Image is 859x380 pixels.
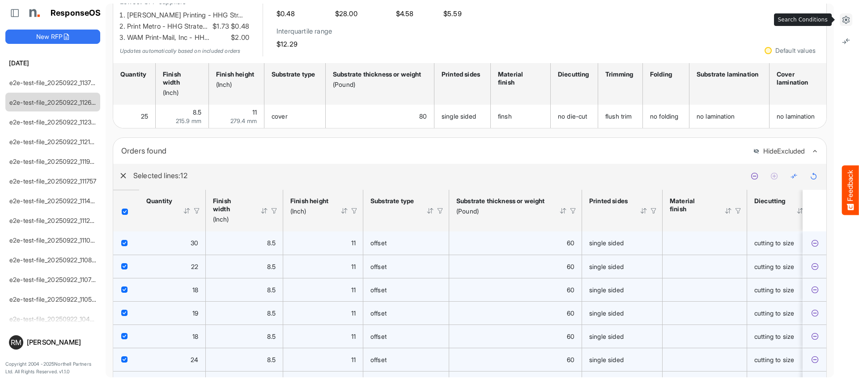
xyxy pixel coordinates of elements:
span: no lamination [697,112,735,120]
td: cutting to size is template cell Column Header httpsnorthellcomontologiesmapping-rulesmanufacturi... [747,324,819,348]
td: cutting to size is template cell Column Header httpsnorthellcomontologiesmapping-rulesmanufacturi... [747,231,819,255]
td: 11 is template cell Column Header httpsnorthellcomontologiesmapping-rulesmeasurementhasfinishsize... [283,278,363,301]
a: e2e-test-file_20250922_110529 [9,295,99,303]
td: single sided is template cell Column Header httpsnorthellcomontologiesmapping-rulesmanufacturingh... [582,231,663,255]
td: no die-cut is template cell Column Header httpsnorthellcomontologiesmapping-rulesmanufacturinghas... [551,105,598,128]
div: Quantity [120,70,145,78]
div: [PERSON_NAME] [27,339,97,346]
td: 30 is template cell Column Header httpsnorthellcomontologiesmapping-rulesorderhasquantity [139,231,206,255]
td: checkbox [113,278,139,301]
span: single sided [589,239,624,247]
div: (Inch) [163,89,199,97]
span: $0.48 [229,21,249,32]
td: 60 is template cell Column Header httpsnorthellcomontologiesmapping-rulesmaterialhasmaterialthick... [449,301,582,324]
div: Cover lamination [777,70,827,86]
td: 8.5 is template cell Column Header httpsnorthellcomontologiesmapping-rulesmeasurementhasfinishsiz... [206,301,283,324]
a: e2e-test-file_20250922_113700 [9,79,99,86]
h5: $4.58 [396,10,428,17]
td: cutting to size is template cell Column Header httpsnorthellcomontologiesmapping-rulesmanufacturi... [747,301,819,324]
td: is template cell Column Header httpsnorthellcomontologiesmapping-rulesmanufacturinghassubstratefi... [663,278,747,301]
td: checkbox [113,301,139,324]
span: flush trim [605,112,632,120]
div: Diecutting [754,197,785,205]
div: Search Conditions [774,14,831,26]
div: Finish width [213,197,249,213]
span: 25 [141,112,148,120]
button: HideExcluded [753,148,805,155]
td: 60 is template cell Column Header httpsnorthellcomontologiesmapping-rulesmaterialhasmaterialthick... [449,348,582,371]
td: is template cell Column Header httpsnorthellcomontologiesmapping-rulesmanufacturinghassubstratefi... [663,231,747,255]
button: Exclude [810,262,819,271]
span: 8.5 [193,108,201,116]
a: e2e-test-file_20250922_112320 [9,118,99,126]
td: offset is template cell Column Header httpsnorthellcomontologiesmapping-rulesmaterialhassubstrate... [363,278,449,301]
span: 8.5 [267,239,276,247]
td: 7e081e15-bc77-4eb4-bb9b-55ec1e13d0ab is template cell Column Header [803,348,828,371]
div: Filter Icon [569,207,577,215]
td: no folding is template cell Column Header httpsnorthellcomontologiesmapping-rulesmanufacturinghas... [643,105,689,128]
td: offset is template cell Column Header httpsnorthellcomontologiesmapping-rulesmaterialhassubstrate... [363,231,449,255]
span: single sided [589,333,624,340]
div: Substrate thickness or weight [333,70,424,78]
span: 60 [567,286,574,294]
span: 8.5 [267,309,276,317]
div: Finish height [216,70,254,78]
span: cutting to size [754,356,794,363]
span: 80 [419,112,427,120]
td: is template cell Column Header httpsnorthellcomontologiesmapping-rulesmanufacturinghassubstratefi... [663,348,747,371]
td: cutting to size is template cell Column Header httpsnorthellcomontologiesmapping-rulesmanufacturi... [747,348,819,371]
button: Exclude [810,309,819,318]
div: (Inch) [213,215,249,223]
span: single sided [589,309,624,317]
td: offset is template cell Column Header httpsnorthellcomontologiesmapping-rulesmaterialhassubstrate... [363,324,449,348]
button: New RFP [5,30,100,44]
td: 11 is template cell Column Header httpsnorthellcomontologiesmapping-rulesmeasurementhasfinishsize... [283,231,363,255]
div: (Pound) [456,207,548,215]
td: 8.5 is template cell Column Header httpsnorthellcomontologiesmapping-rulesmeasurementhasfinishsiz... [206,348,283,371]
span: 8.5 [267,263,276,270]
div: Trimming [605,70,633,78]
span: RM [11,339,21,346]
button: Feedback [842,165,859,215]
td: flush trim is template cell Column Header httpsnorthellcomontologiesmapping-rulesmanufacturinghas... [598,105,643,128]
span: 8.5 [267,286,276,294]
span: 24 [191,356,198,363]
span: single sided [589,286,624,294]
h5: $5.59 [443,10,481,17]
div: (Inch) [216,81,254,89]
h5: $0.48 [276,10,319,17]
span: no lamination [777,112,815,120]
button: Exclude [810,286,819,295]
a: e2e-test-file_20250922_111247 [9,217,98,224]
div: Material finish [670,197,713,213]
li: Print Metro - HHG Strate… [127,21,249,32]
span: 11 [252,108,257,116]
button: Exclude [810,332,819,341]
td: is template cell Column Header httpsnorthellcomontologiesmapping-rulesmanufacturinghassubstratefi... [663,324,747,348]
td: no lamination is template cell Column Header httpsnorthellcomontologiesmapping-rulesmanufacturing... [770,105,838,128]
div: Filter Icon [650,207,658,215]
td: 24 is template cell Column Header httpsnorthellcomontologiesmapping-rulesorderhasquantity [139,348,206,371]
td: 8.5 is template cell Column Header httpsnorthellcomontologiesmapping-rulesmeasurementhasfinishsiz... [206,255,283,278]
td: is template cell Column Header httpsnorthellcomontologiesmapping-rulesmanufacturinghassubstratefi... [663,255,747,278]
div: Filter Icon [270,207,278,215]
span: 60 [567,333,574,340]
a: e2e-test-file_20250922_112147 [9,138,98,145]
span: 60 [567,239,574,247]
span: cutting to size [754,239,794,247]
div: Finish width [163,70,199,86]
td: 6501f10d-eabe-4932-b1b5-c8916b885a53 is template cell Column Header [803,231,828,255]
div: Filter Icon [193,207,201,215]
h6: Selected lines: 12 [133,170,741,181]
div: Substrate type [272,70,315,78]
td: 8674d3a3-d1c5-40bd-998a-3f3939a456a6 is template cell Column Header [803,301,828,324]
span: offset [370,286,387,294]
span: single sided [589,356,624,363]
span: 215.9 mm [176,117,201,124]
td: finsh is template cell Column Header httpsnorthellcomontologiesmapping-rulesmanufacturinghassubst... [491,105,551,128]
span: 18 [192,333,198,340]
td: offset is template cell Column Header httpsnorthellcomontologiesmapping-rulesmaterialhassubstrate... [363,255,449,278]
span: offset [370,333,387,340]
div: Folding [650,70,679,78]
td: single sided is template cell Column Header httpsnorthellcomontologiesmapping-rulesmanufacturingh... [582,255,663,278]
